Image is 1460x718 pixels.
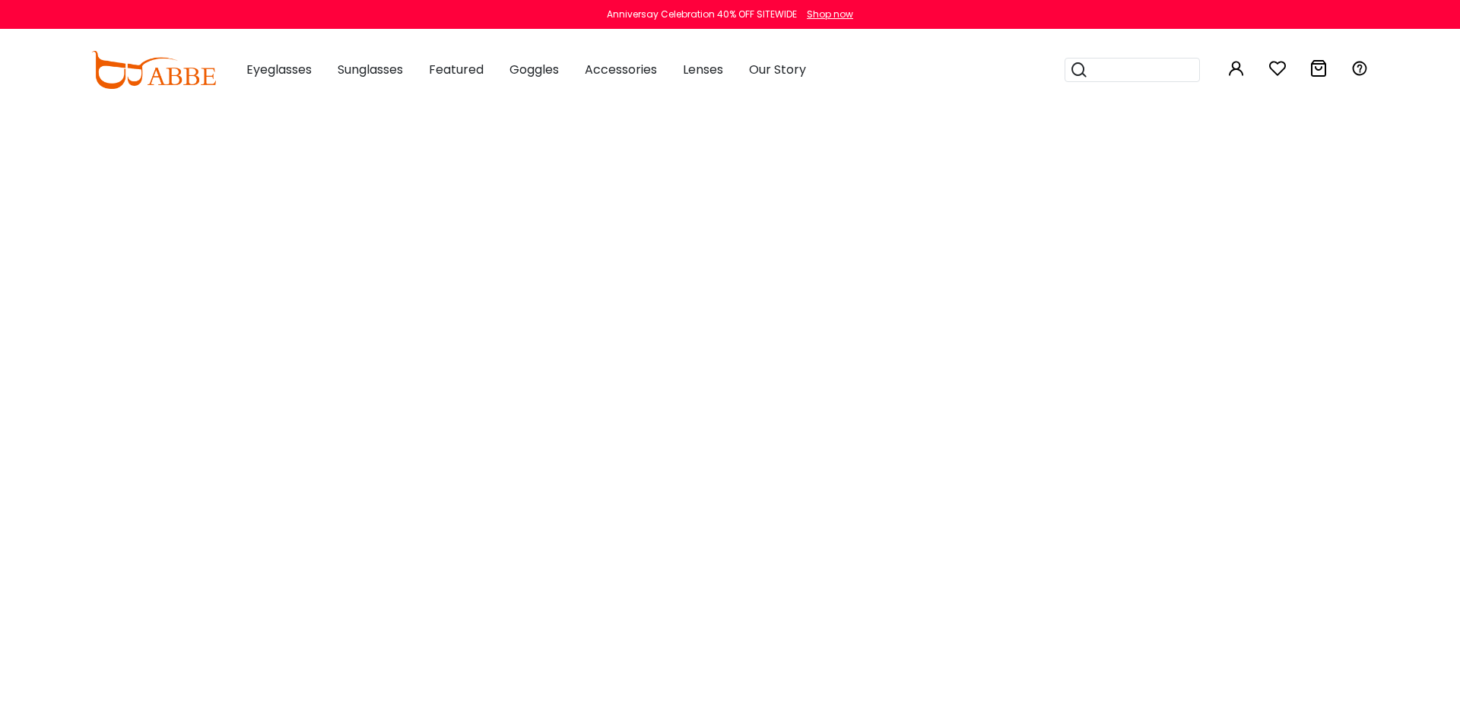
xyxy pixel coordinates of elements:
[246,61,312,78] span: Eyeglasses
[607,8,797,21] div: Anniversay Celebration 40% OFF SITEWIDE
[683,61,723,78] span: Lenses
[338,61,403,78] span: Sunglasses
[509,61,559,78] span: Goggles
[91,51,216,89] img: abbeglasses.com
[799,8,853,21] a: Shop now
[749,61,806,78] span: Our Story
[429,61,484,78] span: Featured
[585,61,657,78] span: Accessories
[807,8,853,21] div: Shop now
